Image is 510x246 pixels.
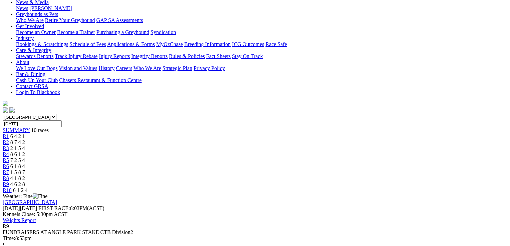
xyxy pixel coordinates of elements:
a: GAP SA Assessments [96,17,143,23]
a: Get Involved [16,23,44,29]
a: [PERSON_NAME] [29,5,72,11]
a: Login To Blackbook [16,89,60,95]
a: R8 [3,175,9,181]
a: Integrity Reports [131,53,168,59]
img: logo-grsa-white.png [3,101,8,106]
div: Care & Integrity [16,53,502,59]
a: Strategic Plan [163,65,192,71]
a: Who We Are [16,17,44,23]
a: Stewards Reports [16,53,53,59]
a: R3 [3,145,9,151]
a: Retire Your Greyhound [45,17,95,23]
a: R4 [3,151,9,157]
a: R6 [3,163,9,169]
span: 6 1 2 4 [13,187,28,193]
a: History [98,65,114,71]
a: Care & Integrity [16,47,51,53]
span: 7 2 5 4 [10,157,25,163]
a: News [16,5,28,11]
div: Industry [16,41,502,47]
a: R10 [3,187,12,193]
a: Applications & Forms [107,41,155,47]
a: Vision and Values [59,65,97,71]
span: Time: [3,235,15,241]
a: Careers [116,65,132,71]
span: 1 5 8 7 [10,169,25,175]
input: Select date [3,120,62,127]
a: Become a Trainer [57,29,95,35]
a: About [16,59,29,65]
div: Get Involved [16,29,502,35]
a: Bar & Dining [16,71,45,77]
span: 6:03PM(ACST) [38,205,104,211]
a: Breeding Information [184,41,231,47]
a: Syndication [151,29,176,35]
a: Who We Are [134,65,161,71]
a: SUMMARY [3,127,30,133]
span: 4 6 2 8 [10,181,25,187]
a: Purchasing a Greyhound [96,29,149,35]
a: R7 [3,169,9,175]
a: Rules & Policies [169,53,205,59]
div: Kennels Close: 5:30pm ACST [3,211,502,217]
img: facebook.svg [3,107,8,113]
div: Bar & Dining [16,77,502,83]
a: Stay On Track [232,53,263,59]
div: About [16,65,502,71]
a: R9 [3,181,9,187]
a: R1 [3,133,9,139]
div: 8:53pm [3,235,502,241]
a: Schedule of Fees [69,41,106,47]
span: R9 [3,223,9,229]
a: Greyhounds as Pets [16,11,58,17]
img: Fine [33,193,47,199]
div: FUNDRAISERS AT ANGLE PARK STAKE CTB Division2 [3,229,502,235]
a: MyOzChase [156,41,183,47]
span: 4 1 8 2 [10,175,25,181]
span: [DATE] [3,205,20,211]
a: Bookings & Scratchings [16,41,68,47]
a: Weights Report [3,217,36,223]
a: R2 [3,139,9,145]
a: Privacy Policy [194,65,225,71]
a: Industry [16,35,34,41]
span: 8 7 4 2 [10,139,25,145]
span: 8 6 1 2 [10,151,25,157]
a: ICG Outcomes [232,41,264,47]
span: 6 4 2 1 [10,133,25,139]
img: twitter.svg [9,107,15,113]
a: [GEOGRAPHIC_DATA] [3,199,57,205]
div: Greyhounds as Pets [16,17,502,23]
span: 10 races [31,127,49,133]
a: Fact Sheets [206,53,231,59]
a: Cash Up Your Club [16,77,58,83]
a: Track Injury Rebate [55,53,97,59]
a: Race Safe [265,41,287,47]
a: R5 [3,157,9,163]
span: 6 1 8 4 [10,163,25,169]
span: [DATE] [3,205,37,211]
a: Injury Reports [99,53,130,59]
span: Weather: Fine [3,193,47,199]
a: Chasers Restaurant & Function Centre [59,77,142,83]
div: News & Media [16,5,502,11]
a: Become an Owner [16,29,56,35]
a: Contact GRSA [16,83,48,89]
a: We Love Our Dogs [16,65,57,71]
span: 2 1 5 4 [10,145,25,151]
span: FIRST RACE: [38,205,70,211]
